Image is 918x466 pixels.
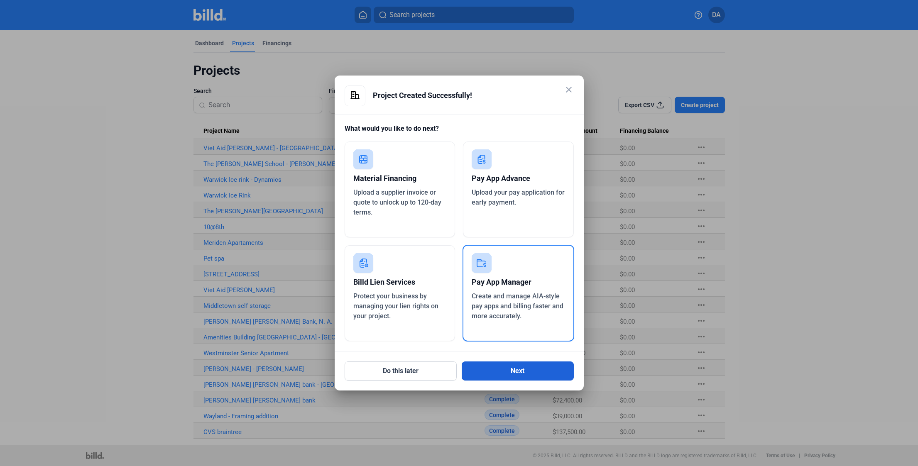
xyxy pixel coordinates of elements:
[353,188,441,216] span: Upload a supplier invoice or quote to unlock up to 120-day terms.
[472,273,565,291] div: Pay App Manager
[353,169,447,188] div: Material Financing
[472,188,565,206] span: Upload your pay application for early payment.
[373,85,574,105] div: Project Created Successfully!
[353,292,438,320] span: Protect your business by managing your lien rights on your project.
[472,292,563,320] span: Create and manage AIA-style pay apps and billing faster and more accurately.
[345,124,574,142] div: What would you like to do next?
[462,361,574,381] button: Next
[353,273,447,291] div: Billd Lien Services
[564,85,574,95] mat-icon: close
[472,169,565,188] div: Pay App Advance
[345,361,457,381] button: Do this later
